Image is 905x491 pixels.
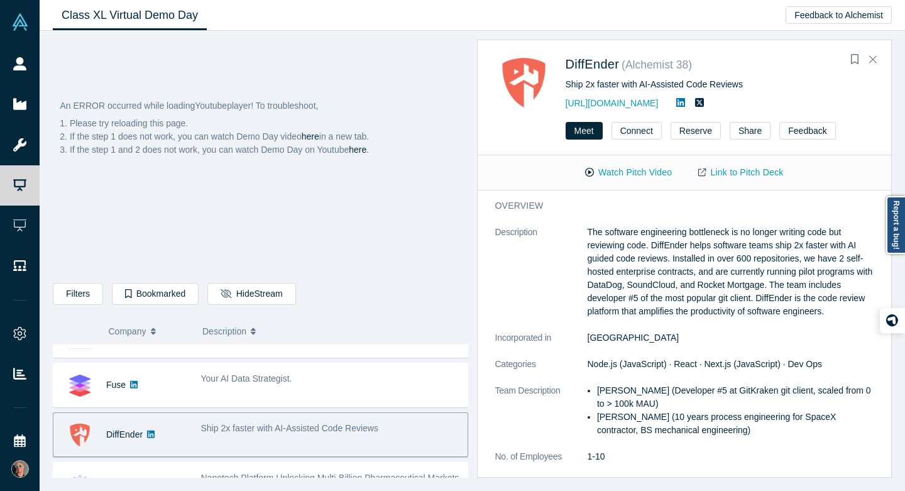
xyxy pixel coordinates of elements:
span: Description [202,318,246,345]
a: Fuse [106,380,126,390]
small: ( Alchemist 38 ) [622,58,692,71]
button: Connect [612,122,662,140]
li: [PERSON_NAME] (10 years process engineering for SpaceX contractor, BS mechanical engineering) [597,411,874,437]
li: Please try reloading this page. [70,117,468,130]
button: Feedback [779,122,835,140]
li: If the step 1 does not work, you can watch Demo Day video in a new tab. [70,130,468,143]
a: Class XL Virtual Demo Day [53,1,207,30]
button: Meet [566,122,603,140]
a: [URL][DOMAIN_NAME] [566,98,659,108]
button: Company [109,318,190,345]
span: Your AI Data Strategist. [201,373,292,383]
button: Filters [53,283,103,305]
button: Bookmarked [112,283,199,305]
dd: 1-10 [588,450,874,463]
dt: Categories [495,358,588,384]
li: [PERSON_NAME] (Developer #5 at GitKraken git client, scaled from 0 to > 100k MAU) [597,384,874,411]
img: Laurent Rains's Account [11,460,29,478]
button: Close [864,50,882,70]
dt: No. of Employees [495,450,588,477]
img: Alchemist Vault Logo [11,13,29,31]
a: here [302,131,319,141]
button: Feedback to Alchemist [786,6,892,24]
span: Ship 2x faster with AI-Assisted Code Reviews [201,423,378,433]
h3: overview [495,199,857,212]
a: Report a bug! [886,196,905,254]
dt: Incorporated in [495,331,588,358]
p: The software engineering bottleneck is no longer writing code but reviewing code. DiffEnder helps... [588,226,874,318]
a: DiffEnder [106,429,143,439]
img: DiffEnder's Logo [67,422,93,448]
a: here [349,145,366,155]
li: Installed in 600 Repositories [597,477,874,490]
span: Node.js (JavaScript) · React · Next.js (JavaScript) · Dev Ops [588,359,822,369]
img: Fuse's Logo [67,372,93,399]
button: Description [202,318,459,345]
dt: Team Description [495,384,588,450]
span: Nanotech Platform Unlocking Multi-Billion Pharmaceutical Markets [201,473,459,483]
dd: [GEOGRAPHIC_DATA] [588,331,874,345]
button: Share [730,122,771,140]
button: Bookmark [846,51,864,69]
img: DiffEnder's Logo [495,54,552,111]
li: If the step 1 and 2 does not work, you can watch Demo Day on Youtube . [70,143,468,157]
button: Watch Pitch Video [572,162,685,184]
span: Company [109,318,146,345]
p: An ERROR occurred while loading Youtube player! To troubleshoot, [60,99,468,113]
a: DiffEnder [566,57,620,71]
button: Reserve [671,122,721,140]
div: Ship 2x faster with AI-Assisted Code Reviews [566,78,874,91]
button: HideStream [207,283,295,305]
a: Link to Pitch Deck [685,162,796,184]
dt: Description [495,226,588,331]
